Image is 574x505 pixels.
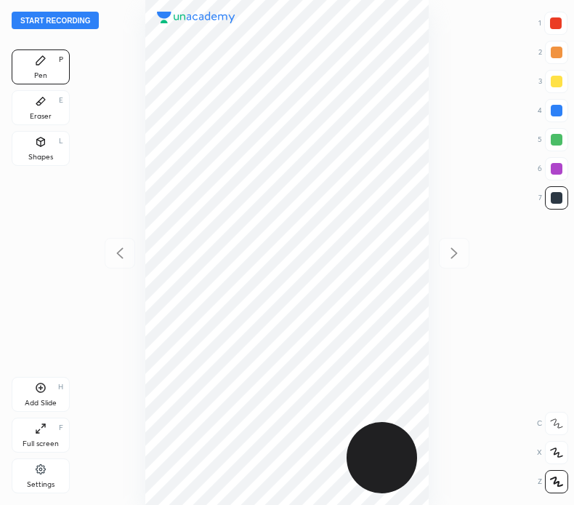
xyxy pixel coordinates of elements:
div: L [59,138,63,145]
div: Pen [34,72,47,79]
div: F [59,424,63,432]
button: Start recording [12,12,99,29]
div: E [59,97,63,104]
div: H [58,383,63,391]
div: 1 [538,12,567,35]
div: P [59,56,63,63]
img: logo.38c385cc.svg [157,12,235,23]
div: 5 [538,128,568,151]
div: Full screen [23,440,59,448]
div: 7 [538,186,568,210]
div: 6 [538,157,568,180]
div: Shapes [28,154,53,161]
div: X [537,441,568,464]
div: C [537,412,568,435]
div: 4 [538,99,568,122]
div: 2 [538,41,568,64]
div: Settings [27,481,54,488]
div: 3 [538,70,568,93]
div: Add Slide [25,399,57,407]
div: Z [538,470,568,493]
div: Eraser [30,113,52,120]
